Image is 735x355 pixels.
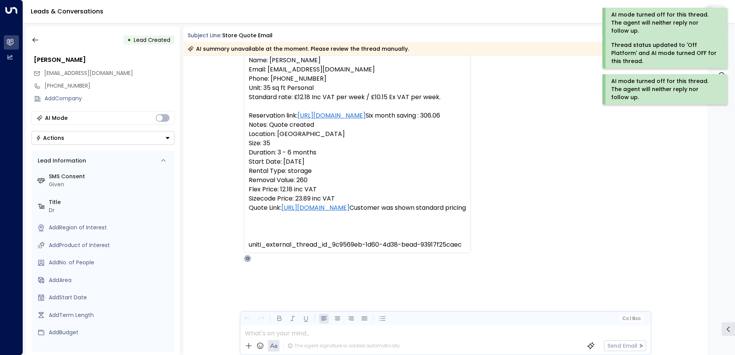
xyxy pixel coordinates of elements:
[31,7,103,16] a: Leads & Conversations
[36,134,64,141] div: Actions
[619,315,644,322] button: Cc|Bcc
[49,241,171,249] div: AddProduct of Interest
[45,82,175,90] div: [PHONE_NUMBER]
[188,45,409,53] div: AI summary unavailable at the moment. Please review the thread manually.
[49,206,171,214] div: Dr
[49,294,171,302] div: AddStart Date
[243,314,252,323] button: Undo
[49,328,171,337] div: AddBudget
[49,346,171,354] label: Source
[44,69,133,77] span: [EMAIL_ADDRESS][DOMAIN_NAME]
[222,32,273,40] div: Store Quote Email
[611,77,717,101] div: AI mode turned off for this thread. The agent will neither reply nor follow up.
[281,203,349,212] a: [URL][DOMAIN_NAME]
[249,56,466,249] pre: Name: [PERSON_NAME] Email: [EMAIL_ADDRESS][DOMAIN_NAME] Phone: [PHONE_NUMBER] Unit: 35 sq ft Pers...
[288,342,400,349] div: The agent signature is added automatically
[49,181,171,189] div: Given
[34,55,175,65] div: [PERSON_NAME]
[49,276,171,284] div: AddArea
[134,36,170,44] span: Lead Created
[49,311,171,319] div: AddTerm Length
[188,32,221,39] span: Subject Line:
[630,316,631,321] span: |
[49,259,171,267] div: AddNo. of People
[256,314,266,323] button: Redo
[49,173,171,181] label: SMS Consent
[244,255,251,262] div: O
[32,131,175,145] div: Button group with a nested menu
[45,95,175,103] div: AddCompany
[35,157,86,165] div: Lead Information
[622,316,640,321] span: Cc Bcc
[32,131,175,145] button: Actions
[45,114,68,122] div: AI Mode
[298,111,366,120] a: [URL][DOMAIN_NAME]
[49,224,171,232] div: AddRegion of Interest
[49,198,171,206] label: Title
[611,41,717,65] div: Thread status updated to 'Off Platform' and AI mode turned OFF for this thread.
[127,33,131,47] div: •
[611,11,717,35] div: AI mode turned off for this thread. The agent will neither reply nor follow up.
[44,69,133,77] span: fcjsim@gmail.com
